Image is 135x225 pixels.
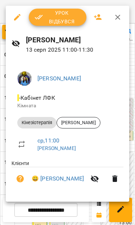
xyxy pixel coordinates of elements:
div: [PERSON_NAME] [57,117,100,128]
p: 13 серп 2025 11:00 - 11:30 [26,46,123,54]
button: Візит ще не сплачено. Додати оплату? [12,170,29,187]
ul: Клієнти [12,160,123,193]
span: - Кабінет ЛФК [17,94,57,101]
a: ср , 11:00 [37,137,59,144]
button: Урок відбувся [29,9,86,26]
p: Кімната [17,102,118,109]
span: Кінезіотерапія [17,119,57,126]
a: 😀 [PERSON_NAME] [32,174,84,183]
a: [PERSON_NAME] [37,75,81,82]
img: d1dec607e7f372b62d1bb04098aa4c64.jpeg [17,71,32,86]
span: Урок відбувся [35,9,81,26]
span: [PERSON_NAME] [57,119,100,126]
a: [PERSON_NAME] [37,145,76,151]
h6: [PERSON_NAME] [26,34,123,46]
